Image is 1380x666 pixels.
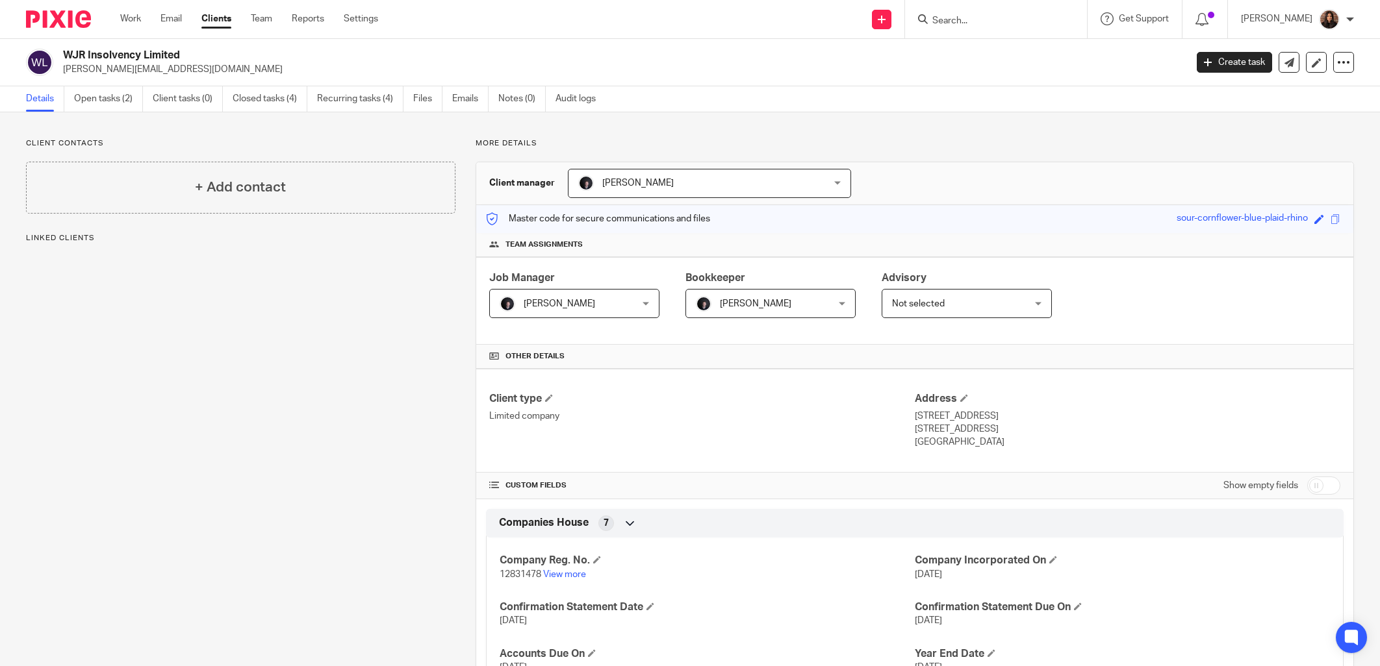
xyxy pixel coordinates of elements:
[1119,14,1169,23] span: Get Support
[413,86,442,112] a: Files
[1319,9,1340,30] img: Headshot.jpg
[543,570,586,579] a: View more
[500,570,541,579] span: 12831478
[489,480,915,491] h4: CUSTOM FIELDS
[892,299,945,308] span: Not selected
[251,12,272,25] a: Team
[489,392,915,406] h4: Client type
[915,600,1330,614] h4: Confirmation Statement Due On
[233,86,307,112] a: Closed tasks (4)
[26,86,64,112] a: Details
[63,63,1177,76] p: [PERSON_NAME][EMAIL_ADDRESS][DOMAIN_NAME]
[26,138,455,149] p: Client contacts
[882,273,926,283] span: Advisory
[1197,52,1272,73] a: Create task
[26,49,53,76] img: svg%3E
[915,554,1330,567] h4: Company Incorporated On
[685,273,745,283] span: Bookkeeper
[915,570,942,579] span: [DATE]
[720,299,791,308] span: [PERSON_NAME]
[317,86,403,112] a: Recurring tasks (4)
[915,410,1340,423] p: [STREET_ADDRESS]
[201,12,231,25] a: Clients
[499,516,589,530] span: Companies House
[489,410,915,423] p: Limited company
[160,12,182,25] a: Email
[500,647,915,661] h4: Accounts Due On
[452,86,489,112] a: Emails
[1223,479,1298,492] label: Show empty fields
[498,86,546,112] a: Notes (0)
[500,600,915,614] h4: Confirmation Statement Date
[1241,12,1312,25] p: [PERSON_NAME]
[915,436,1340,449] p: [GEOGRAPHIC_DATA]
[153,86,223,112] a: Client tasks (0)
[500,616,527,625] span: [DATE]
[931,16,1048,27] input: Search
[120,12,141,25] a: Work
[915,392,1340,406] h4: Address
[500,296,515,312] img: 455A2509.jpg
[486,212,710,225] p: Master code for secure communications and files
[292,12,324,25] a: Reports
[74,86,143,112] a: Open tasks (2)
[915,616,942,625] span: [DATE]
[344,12,378,25] a: Settings
[602,179,674,188] span: [PERSON_NAME]
[63,49,954,62] h2: WJR Insolvency Limited
[195,177,286,197] h4: + Add contact
[500,554,915,567] h4: Company Reg. No.
[696,296,711,312] img: 455A2509.jpg
[1177,212,1308,227] div: sour-cornflower-blue-plaid-rhino
[26,233,455,243] p: Linked clients
[505,351,565,362] span: Other details
[604,517,609,530] span: 7
[489,273,555,283] span: Job Manager
[524,299,595,308] span: [PERSON_NAME]
[505,240,583,250] span: Team assignments
[915,647,1330,661] h4: Year End Date
[915,423,1340,436] p: [STREET_ADDRESS]
[556,86,606,112] a: Audit logs
[476,138,1354,149] p: More details
[26,10,91,28] img: Pixie
[489,177,555,190] h3: Client manager
[578,175,594,191] img: 455A2509.jpg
